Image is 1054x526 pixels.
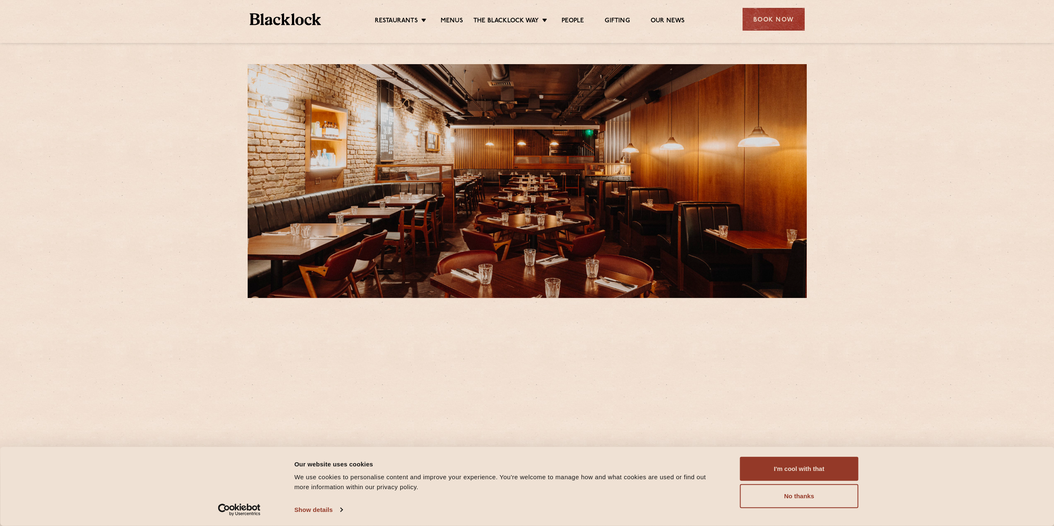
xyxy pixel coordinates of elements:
div: Our website uses cookies [294,459,721,469]
img: BL_Textured_Logo-footer-cropped.svg [250,13,321,25]
button: I'm cool with that [740,457,859,481]
a: Restaurants [375,17,418,26]
a: Gifting [605,17,630,26]
a: The Blacklock Way [473,17,539,26]
button: No thanks [740,484,859,508]
div: Book Now [743,8,805,31]
a: Show details [294,504,342,516]
a: Our News [651,17,685,26]
a: People [562,17,584,26]
a: Usercentrics Cookiebot - opens in a new window [203,504,275,516]
a: Menus [441,17,463,26]
div: We use cookies to personalise content and improve your experience. You're welcome to manage how a... [294,472,721,492]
